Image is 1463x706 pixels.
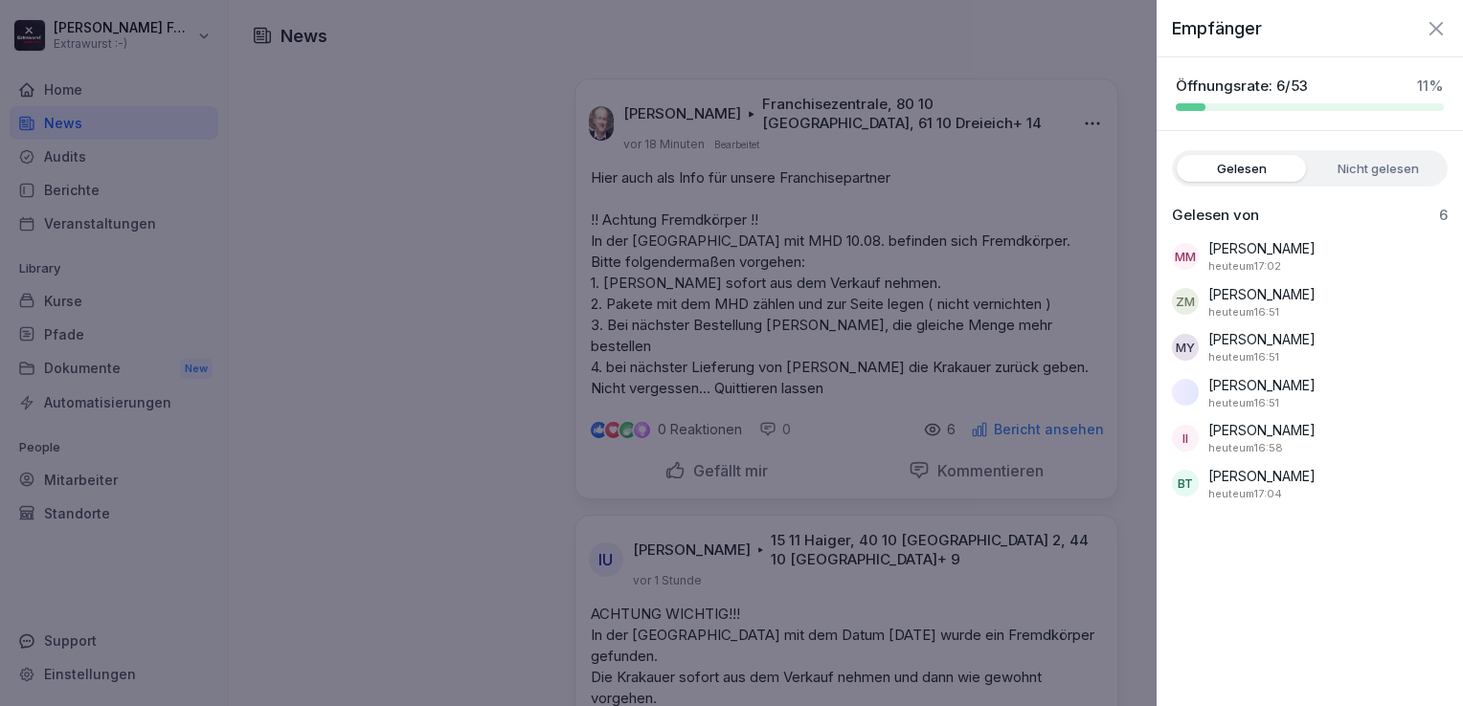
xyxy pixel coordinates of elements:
p: Gelesen von [1172,206,1259,225]
div: MM [1172,243,1199,270]
img: f4fyfhbhdu0xtcfs970xijct.png [1172,379,1199,406]
p: 19. August 2025 um 16:51 [1208,395,1279,411]
div: MY [1172,334,1199,361]
p: [PERSON_NAME] [1208,466,1316,486]
p: [PERSON_NAME] [1208,375,1316,395]
div: BT [1172,470,1199,496]
p: Öffnungsrate: 6/53 [1176,77,1308,96]
p: 6 [1439,206,1448,225]
p: Empfänger [1172,15,1262,41]
p: [PERSON_NAME] [1208,284,1316,304]
div: ZM [1172,288,1199,315]
div: II [1172,425,1199,452]
p: 19. August 2025 um 16:51 [1208,304,1279,320]
p: [PERSON_NAME] [1208,420,1316,440]
p: 11 % [1417,77,1444,96]
label: Nicht gelesen [1314,155,1443,182]
p: 19. August 2025 um 16:58 [1208,440,1283,456]
p: [PERSON_NAME] [1208,329,1316,349]
p: 19. August 2025 um 17:02 [1208,258,1281,275]
p: 19. August 2025 um 16:51 [1208,349,1279,365]
p: 19. August 2025 um 17:04 [1208,486,1282,502]
label: Gelesen [1177,155,1306,182]
p: [PERSON_NAME] [1208,238,1316,258]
